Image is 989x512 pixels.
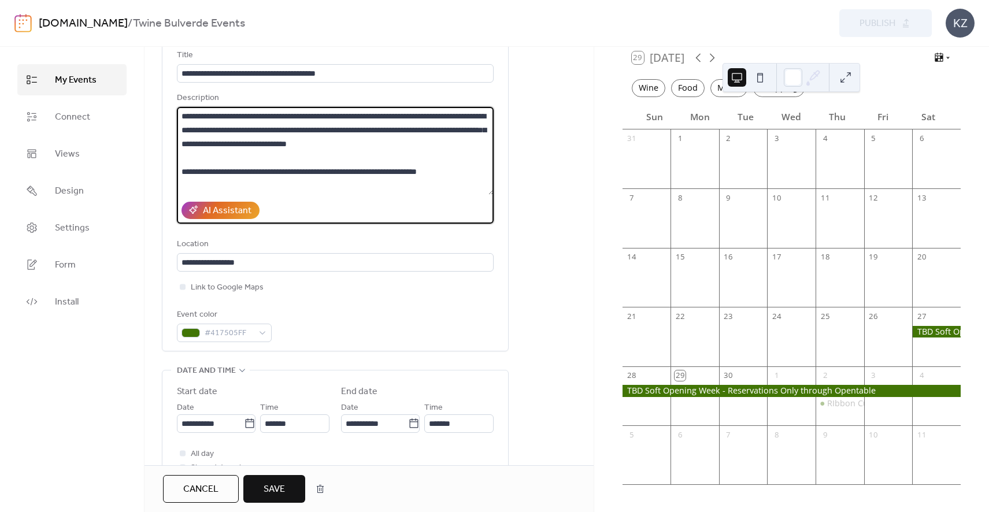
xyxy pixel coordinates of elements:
span: My Events [55,73,97,87]
div: 23 [723,311,734,321]
a: Settings [17,212,127,243]
div: Wine [632,79,665,97]
img: logo [14,14,32,32]
a: Form [17,249,127,280]
a: Design [17,175,127,206]
div: Location [177,238,491,251]
div: AI Assistant [203,204,251,218]
div: 5 [868,133,879,144]
div: 25 [820,311,830,321]
div: TBD Soft Opening Week - Reservations Only through Opentable [912,326,961,337]
div: 26 [868,311,879,321]
div: 9 [820,429,830,440]
div: 4 [820,133,830,144]
span: #417505FF [205,327,253,340]
span: All day [191,447,214,461]
div: RIbbon Cutting for Twine with Bulverde Chamber [816,398,864,409]
button: AI Assistant [181,202,260,219]
div: Music [710,79,747,97]
div: Title [177,49,491,62]
div: 16 [723,252,734,262]
span: Views [55,147,80,161]
span: Settings [55,221,90,235]
span: Time [260,401,279,415]
div: 1 [675,133,685,144]
span: Time [424,401,443,415]
b: / [128,13,133,35]
span: Date [341,401,358,415]
a: Views [17,138,127,169]
div: 4 [917,370,927,381]
div: 15 [675,252,685,262]
div: 22 [675,311,685,321]
div: 9 [723,193,734,203]
button: Cancel [163,475,239,503]
div: 30 [723,370,734,381]
div: 27 [917,311,927,321]
div: 13 [917,193,927,203]
a: Install [17,286,127,317]
div: 21 [627,311,637,321]
div: 24 [772,311,782,321]
a: [DOMAIN_NAME] [39,13,128,35]
span: Save [264,483,285,496]
div: 12 [868,193,879,203]
span: Show date only [191,461,245,475]
b: Twine Bulverde Events [133,13,245,35]
div: 10 [868,429,879,440]
div: 7 [627,193,637,203]
div: 5 [627,429,637,440]
div: 3 [772,133,782,144]
div: 28 [627,370,637,381]
div: TBD Soft Opening Week - Reservations Only through Opentable [623,385,961,396]
div: Start date [177,385,217,399]
div: 2 [723,133,734,144]
div: 8 [675,193,685,203]
div: Sat [906,105,951,129]
div: Tue [723,105,769,129]
div: Thu [814,105,860,129]
div: Mon [677,105,723,129]
div: 31 [627,133,637,144]
div: 6 [917,133,927,144]
div: Event color [177,308,269,322]
div: End date [341,385,377,399]
div: 11 [917,429,927,440]
div: 8 [772,429,782,440]
a: My Events [17,64,127,95]
div: Sun [632,105,677,129]
div: KZ [946,9,975,38]
div: 10 [772,193,782,203]
span: Date [177,401,194,415]
div: 6 [675,429,685,440]
button: Save [243,475,305,503]
span: Date and time [177,364,236,378]
div: 3 [868,370,879,381]
a: Connect [17,101,127,132]
div: Food [671,79,705,97]
div: 18 [820,252,830,262]
div: 7 [723,429,734,440]
div: 17 [772,252,782,262]
span: Connect [55,110,90,124]
span: Install [55,295,79,309]
div: Fri [860,105,906,129]
span: Link to Google Maps [191,281,264,295]
div: 14 [627,252,637,262]
span: Design [55,184,84,198]
div: 1 [772,370,782,381]
span: Form [55,258,76,272]
div: 29 [675,370,685,381]
div: 2 [820,370,830,381]
div: Wed [769,105,814,129]
div: Description [177,91,491,105]
div: 19 [868,252,879,262]
div: 20 [917,252,927,262]
span: Cancel [183,483,218,496]
div: 11 [820,193,830,203]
